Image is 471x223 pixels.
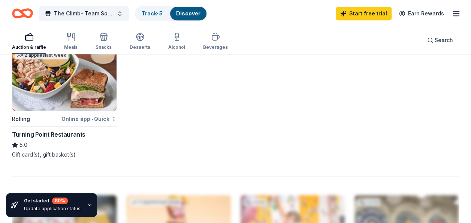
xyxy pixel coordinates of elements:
div: Snacks [96,44,112,50]
span: 5.0 [19,140,27,149]
button: The Climb- Team Southern [GEOGRAPHIC_DATA] [39,6,129,21]
a: Track· 5 [142,10,163,17]
span: The Climb- Team Southern [GEOGRAPHIC_DATA] [54,9,114,18]
a: Discover [176,10,200,17]
img: Image for Turning Point Restaurants [12,39,117,111]
div: Desserts [130,44,150,50]
button: Auction & raffle [12,29,46,54]
a: Image for Turning Point RestaurantsTop rated2 applieslast weekRollingOnline app•QuickTurning Poin... [12,39,117,158]
span: Search [435,36,453,45]
div: Auction & raffle [12,44,46,50]
div: 80 % [52,197,68,204]
div: Get started [24,197,81,204]
button: Track· 5Discover [135,6,207,21]
button: Beverages [203,29,228,54]
div: Rolling [12,115,30,124]
button: Alcohol [168,29,185,54]
span: • [91,116,93,122]
div: Update application status [24,206,81,212]
button: Meals [64,29,78,54]
button: Search [421,33,459,48]
a: Earn Rewards [395,7,449,20]
a: Home [12,5,33,22]
div: Turning Point Restaurants [12,130,85,139]
button: Desserts [130,29,150,54]
div: 2 applies last week [15,51,68,59]
div: Gift card(s), gift basket(s) [12,151,117,158]
div: Alcohol [168,44,185,50]
div: Meals [64,44,78,50]
div: Online app Quick [61,114,117,124]
button: Snacks [96,29,112,54]
div: Beverages [203,44,228,50]
a: Start free trial [336,7,392,20]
